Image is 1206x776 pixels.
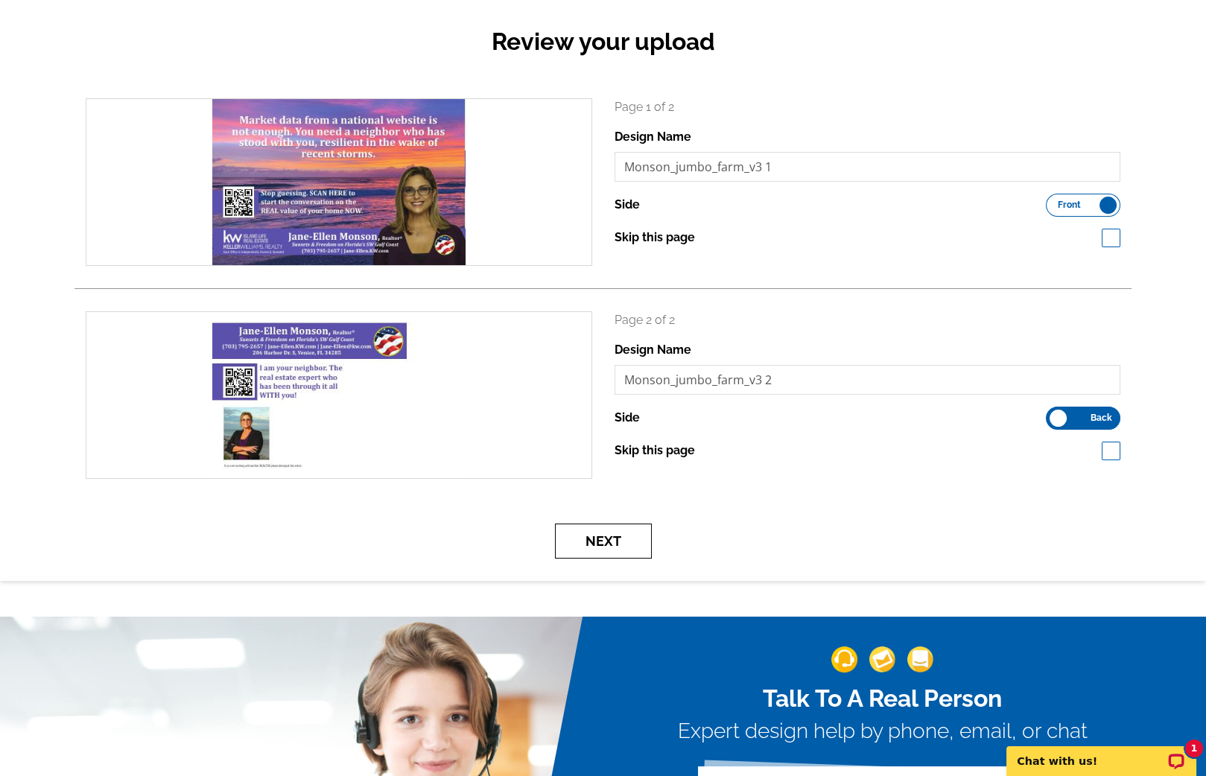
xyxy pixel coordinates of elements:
p: Page 2 of 2 [615,311,1121,329]
label: Design Name [615,128,691,146]
input: File Name [615,365,1121,395]
label: Skip this page [615,442,695,459]
label: Side [615,196,640,214]
h2: Review your upload [74,28,1132,56]
button: Next [555,524,652,559]
iframe: LiveChat chat widget [997,729,1206,776]
h2: Talk To A Real Person [678,684,1088,713]
p: Page 1 of 2 [615,98,1121,116]
input: File Name [615,152,1121,182]
label: Side [615,409,640,427]
label: Design Name [615,341,691,359]
img: support-img-3_1.png [907,646,933,672]
span: Back [1091,414,1112,422]
h3: Expert design help by phone, email, or chat [678,719,1088,744]
img: support-img-2.png [869,646,895,672]
label: Skip this page [615,229,695,247]
span: Front [1058,201,1081,209]
img: support-img-1.png [831,646,857,672]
